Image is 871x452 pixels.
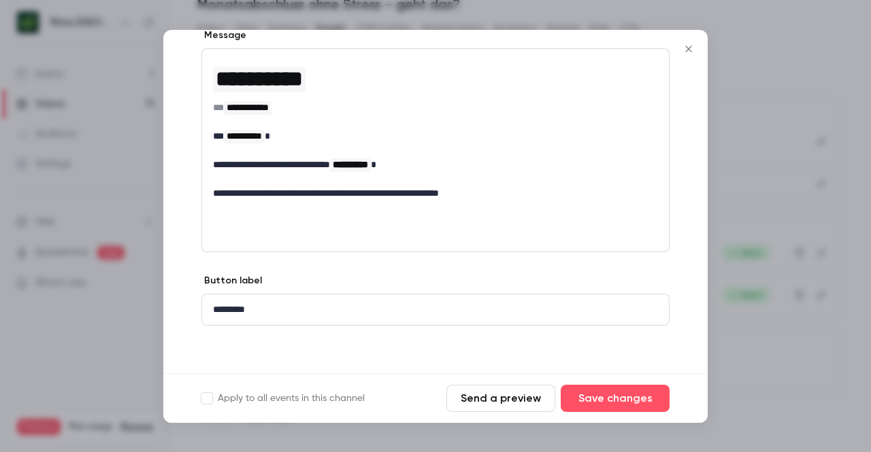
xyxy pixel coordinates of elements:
[561,385,670,412] button: Save changes
[675,35,702,63] button: Close
[201,392,365,405] label: Apply to all events in this channel
[201,29,246,42] label: Message
[603,274,619,290] code: {
[446,385,555,412] button: Send a preview
[201,274,262,288] label: Button label
[202,294,669,325] div: editor
[202,49,669,209] div: editor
